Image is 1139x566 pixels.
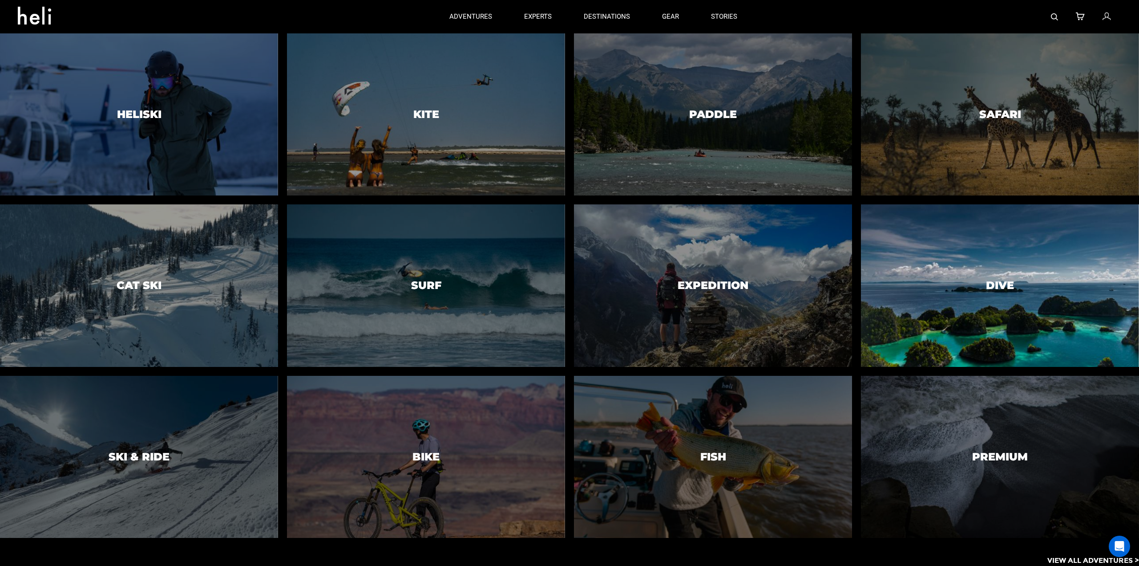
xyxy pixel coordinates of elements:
h3: Dive [986,280,1014,291]
h3: Bike [412,451,440,463]
p: View All Adventures > [1047,556,1139,566]
h3: Paddle [689,109,737,120]
p: destinations [584,12,630,21]
h3: Kite [413,109,439,120]
h3: Safari [979,109,1021,120]
h3: Surf [411,280,441,291]
h3: Premium [972,451,1028,463]
a: PremiumPremium image [861,376,1139,538]
h3: Fish [700,451,726,463]
h3: Heliski [117,109,162,120]
h3: Ski & Ride [109,451,170,463]
p: adventures [449,12,492,21]
img: search-bar-icon.svg [1051,13,1058,20]
p: experts [524,12,552,21]
div: Open Intercom Messenger [1109,536,1130,557]
h3: Cat Ski [117,280,162,291]
h3: Expedition [678,280,748,291]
